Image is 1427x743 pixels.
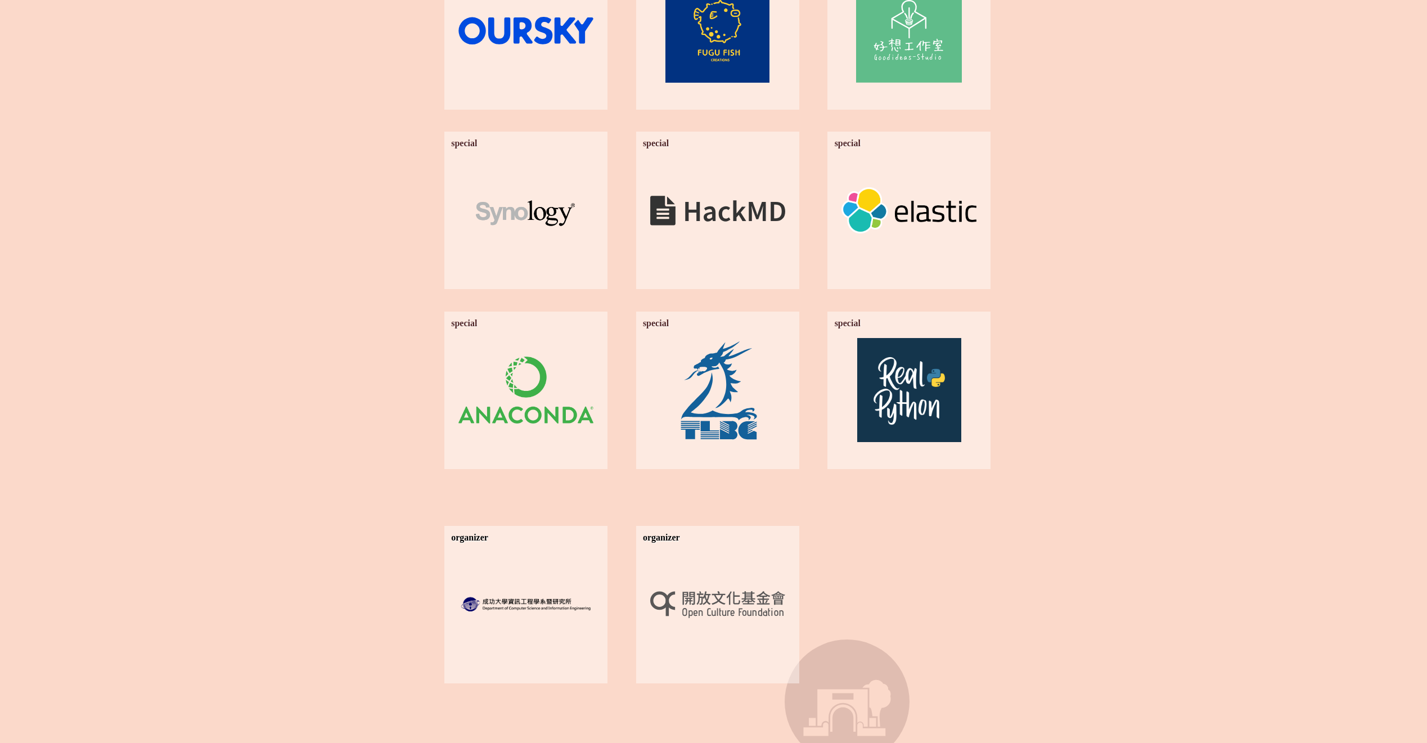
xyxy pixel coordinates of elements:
span: special [835,318,861,328]
span: organizer [643,533,680,543]
span: organizer [451,533,488,543]
span: special [451,138,477,148]
span: special [643,138,669,148]
span: special [835,138,861,148]
span: special [451,318,477,328]
span: special [643,318,669,328]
